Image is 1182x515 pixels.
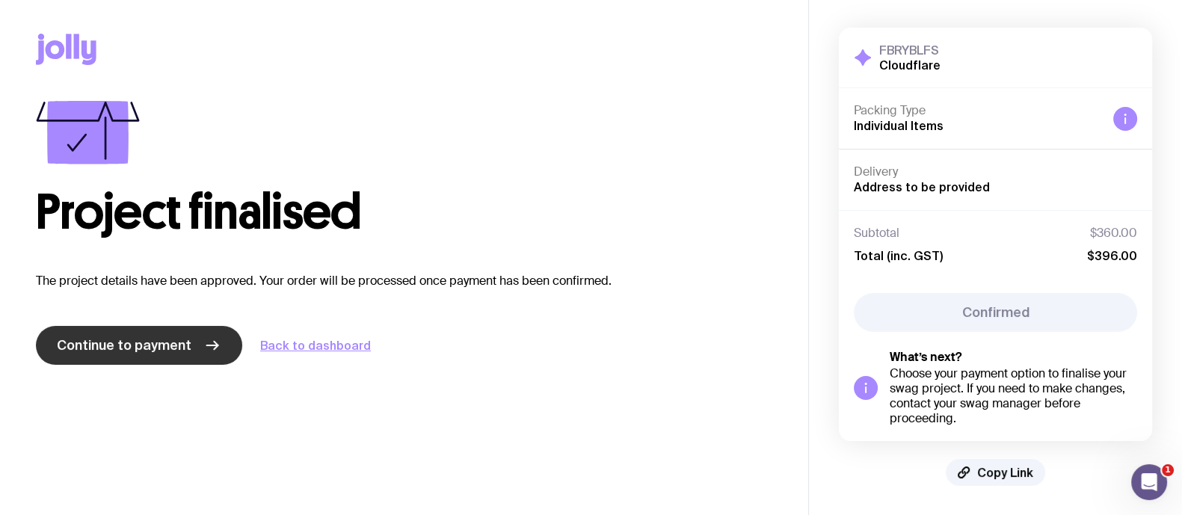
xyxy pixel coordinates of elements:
[946,459,1045,486] button: Copy Link
[1131,464,1167,500] iframe: Intercom live chat
[854,103,1101,118] h4: Packing Type
[36,188,772,236] h1: Project finalised
[854,226,899,241] span: Subtotal
[36,272,772,290] p: The project details have been approved. Your order will be processed once payment has been confir...
[1162,464,1174,476] span: 1
[854,119,944,132] span: Individual Items
[854,164,1137,179] h4: Delivery
[57,336,191,354] span: Continue to payment
[977,465,1033,480] span: Copy Link
[890,366,1137,426] div: Choose your payment option to finalise your swag project. If you need to make changes, contact yo...
[879,43,941,58] h3: FBRYBLFS
[260,336,371,354] a: Back to dashboard
[1090,226,1137,241] span: $360.00
[36,326,242,365] a: Continue to payment
[1087,248,1137,263] span: $396.00
[854,293,1137,332] button: Confirmed
[854,180,990,194] span: Address to be provided
[879,58,941,73] h2: Cloudflare
[854,248,943,263] span: Total (inc. GST)
[890,350,1137,365] h5: What’s next?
